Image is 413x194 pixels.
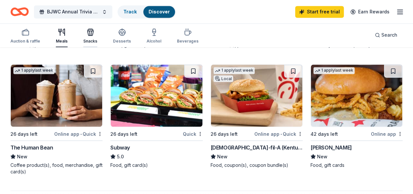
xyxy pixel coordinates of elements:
[211,64,303,168] a: Image for Chick-fil-A (Kentuckiana)1 applylast weekLocal26 days leftOnline app•Quick[DEMOGRAPHIC_...
[47,8,99,16] span: BJWC Annual Trivia & Silent Auction
[211,162,303,168] div: Food, coupon(s), coupon bundle(s)
[295,6,344,18] a: Start free trial
[110,143,130,151] div: Subway
[113,26,131,47] button: Desserts
[317,152,327,160] span: New
[117,152,124,160] span: 5.0
[313,67,355,74] div: 1 apply last week
[13,67,55,74] div: 1 apply last week
[17,152,27,160] span: New
[83,26,97,47] button: Snacks
[177,39,199,44] div: Beverages
[110,64,202,168] a: Image for Subway26 days leftQuickSubway5.0Food, gift card(s)
[310,162,403,168] div: Food, gift cards
[118,5,176,18] button: TrackDiscover
[10,143,53,151] div: The Human Bean
[280,131,282,136] span: •
[311,64,402,127] img: Image for Drake's
[217,152,228,160] span: New
[310,130,338,138] div: 42 days left
[123,9,137,14] a: Track
[211,130,238,138] div: 26 days left
[113,39,131,44] div: Desserts
[110,130,137,138] div: 26 days left
[56,26,68,47] button: Meals
[149,9,170,14] a: Discover
[10,26,40,47] button: Auction & raffle
[211,143,303,151] div: [DEMOGRAPHIC_DATA]-fil-A (Kentuckiana)
[147,39,161,44] div: Alcohol
[346,6,393,18] a: Earn Rewards
[310,143,352,151] div: [PERSON_NAME]
[10,64,103,175] a: Image for The Human Bean1 applylast week26 days leftOnline app•QuickThe Human BeanNewCoffee produ...
[211,64,302,127] img: Image for Chick-fil-A (Kentuckiana)
[110,162,202,168] div: Food, gift card(s)
[111,64,202,127] img: Image for Subway
[177,26,199,47] button: Beverages
[11,64,102,127] img: Image for The Human Bean
[371,130,403,138] div: Online app
[80,131,82,136] span: •
[381,31,397,39] span: Search
[83,39,97,44] div: Snacks
[10,4,29,19] a: Home
[10,39,40,44] div: Auction & raffle
[56,39,68,44] div: Meals
[254,130,303,138] div: Online app Quick
[310,64,403,168] a: Image for Drake's1 applylast week42 days leftOnline app[PERSON_NAME]NewFood, gift cards
[214,67,255,74] div: 1 apply last week
[10,162,103,175] div: Coffee product(s), food, merchandise, gift card(s)
[147,26,161,47] button: Alcohol
[54,130,103,138] div: Online app Quick
[214,75,233,82] div: Local
[34,5,112,18] button: BJWC Annual Trivia & Silent Auction
[370,28,403,42] button: Search
[10,130,38,138] div: 26 days left
[183,130,203,138] div: Quick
